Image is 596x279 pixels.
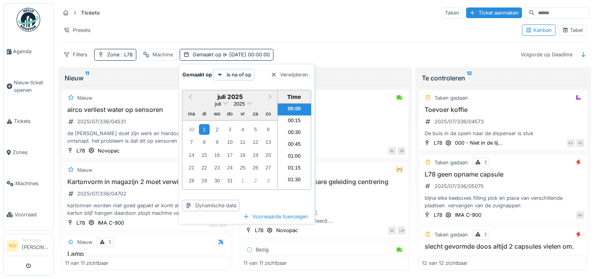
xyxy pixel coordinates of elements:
[13,149,50,156] span: Zones
[243,209,405,224] div: alu steun is [PERSON_NAME]. ertalon geleiding is gedemonteerd. Lagering loopt moeilijk Laurens he...
[237,162,248,173] div: Choose vrijdag 25 juli 2025
[278,139,311,151] li: 00:45
[562,26,583,34] div: Tabel
[280,93,309,100] div: Time
[267,69,311,80] div: Verwijderen
[65,130,227,145] div: de [PERSON_NAME] doet zijn werk en hierdoor is er water welke ontsnapt. het probleem is dat dit o...
[212,124,222,135] div: Choose woensdag 2 juli 2025
[7,240,19,252] li: NV
[65,178,227,186] h3: Kartonvorm in magazijn 2 moet verwijderd worden
[263,137,273,147] div: Choose zondag 13 juli 2025
[397,227,405,234] div: LM
[225,175,235,186] div: Choose donderdag 31 juli 2025
[13,48,50,55] span: Agenda
[388,227,396,234] div: BL
[466,73,472,83] sup: 12
[433,211,442,219] div: L78
[234,101,245,107] span: 2025
[237,175,248,186] div: Choose vrijdag 1 augustus 2025
[60,49,91,60] div: Filters
[98,219,124,227] div: IMA C-900
[199,162,210,173] div: Choose dinsdag 22 juli 2025
[225,150,235,160] div: Choose donderdag 17 juli 2025
[77,94,92,102] div: Nieuw
[152,51,173,58] div: Machine
[255,227,264,234] div: L78
[240,211,311,222] div: Voorwaarde toevoegen
[422,130,584,137] div: De buis in de opem naar de dispenser is stuk
[22,237,50,243] div: Technicus
[434,118,483,125] div: 2025/07/336/04573
[22,237,50,254] li: [PERSON_NAME]
[186,175,197,186] div: Choose maandag 28 juli 2025
[278,104,311,115] li: 00:00
[60,24,94,36] div: Presets
[278,163,311,175] li: 01:15
[442,7,463,19] div: Taken
[17,8,40,32] img: Badge_color-CXgf-gQk.svg
[212,162,222,173] div: Choose woensdag 23 juli 2025
[199,175,210,186] div: Choose dinsdag 29 juli 2025
[77,118,126,125] div: 2025/07/336/04531
[263,124,273,135] div: Choose zondag 6 juli 2025
[422,171,584,178] h3: L78 geen opname capsule
[263,175,273,186] div: Choose zondag 3 augustus 2025
[182,71,212,78] strong: Gemaakt op
[199,108,210,119] div: dinsdag
[278,127,311,139] li: 00:30
[14,79,50,94] span: Nieuw ticket openen
[185,123,275,187] div: Month juli, 2025
[517,49,576,60] div: Volgorde op Deadline
[225,124,235,135] div: Choose donderdag 3 juli 2025
[237,150,248,160] div: Choose vrijdag 18 juli 2025
[278,186,311,198] li: 01:45
[250,175,261,186] div: Choose zaterdag 2 augustus 2025
[576,211,584,219] div: NV
[212,137,222,147] div: Choose woensdag 9 juli 2025
[226,71,251,78] strong: is na of op
[263,108,273,119] div: zondag
[278,115,311,127] li: 00:15
[422,106,584,113] h3: Toevoer koffie
[434,255,484,262] div: 2025/07/336/05086
[212,175,222,186] div: Choose woensdag 30 juli 2025
[243,130,405,145] div: Graag bestellen voor. l78 IMA C-900 sn CC1A03 6 stuks CC1230021 meenemer 2 stuks CC1230011 riem 4...
[525,26,552,34] div: Kanban
[14,117,50,125] span: Tickets
[199,137,210,147] div: Choose dinsdag 8 juli 2025
[98,147,119,154] div: Novopac
[225,108,235,119] div: donderdag
[422,243,584,250] h3: slecht gevormde doos altijd 2 capsules vielen om.
[484,231,486,238] div: 1
[250,162,261,173] div: Choose zaterdag 26 juli 2025
[77,166,92,174] div: Nieuw
[215,101,221,107] span: juli
[250,137,261,147] div: Choose zaterdag 12 juli 2025
[212,150,222,160] div: Choose woensdag 16 juli 2025
[65,250,227,258] h3: Lamp
[237,124,248,135] div: Choose vrijdag 4 juli 2025
[237,137,248,147] div: Choose vrijdag 11 juli 2025
[278,151,311,163] li: 01:00
[388,147,396,155] div: BL
[225,137,235,147] div: Choose donderdag 10 juli 2025
[278,175,311,186] li: 01:30
[466,7,522,18] div: Ticket aanmaken
[76,147,85,154] div: L78
[263,150,273,160] div: Choose zondag 20 juli 2025
[186,137,197,147] div: Choose maandag 7 juli 2025
[85,73,89,83] sup: 11
[278,104,311,189] ul: Time
[434,159,468,166] div: Taken gedaan
[250,124,261,135] div: Choose zaterdag 5 juli 2025
[434,182,483,190] div: 2025/07/336/05075
[76,219,85,227] div: L78
[119,52,133,58] span: : L78
[397,147,405,155] div: SB
[212,108,222,119] div: woensdag
[243,259,287,267] div: 11 van 11 zichtbaar
[243,73,406,83] div: Bezig
[484,159,486,166] div: 1
[237,108,248,119] div: vrijdag
[421,73,584,83] div: Te controleren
